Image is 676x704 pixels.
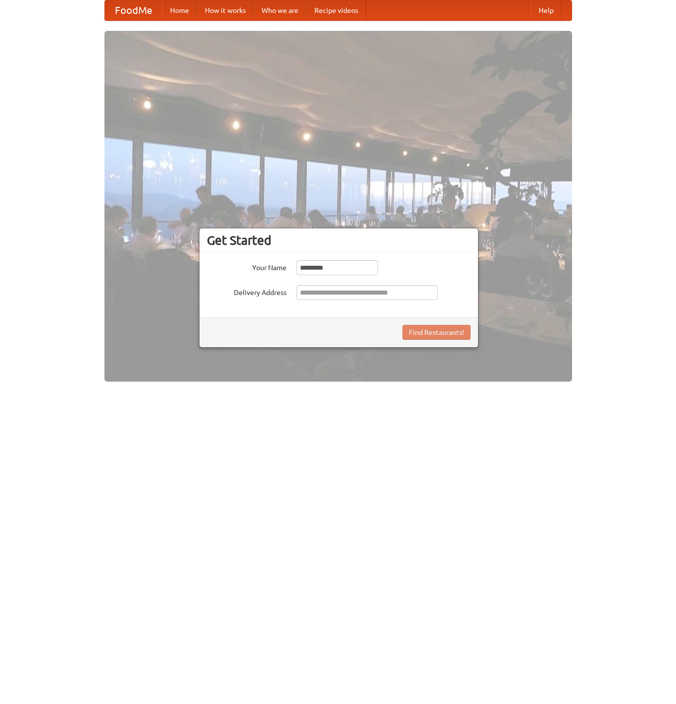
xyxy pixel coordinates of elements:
[402,325,471,340] button: Find Restaurants!
[207,285,287,298] label: Delivery Address
[197,0,254,20] a: How it works
[254,0,306,20] a: Who we are
[105,0,162,20] a: FoodMe
[207,260,287,273] label: Your Name
[162,0,197,20] a: Home
[306,0,366,20] a: Recipe videos
[531,0,562,20] a: Help
[207,233,471,248] h3: Get Started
